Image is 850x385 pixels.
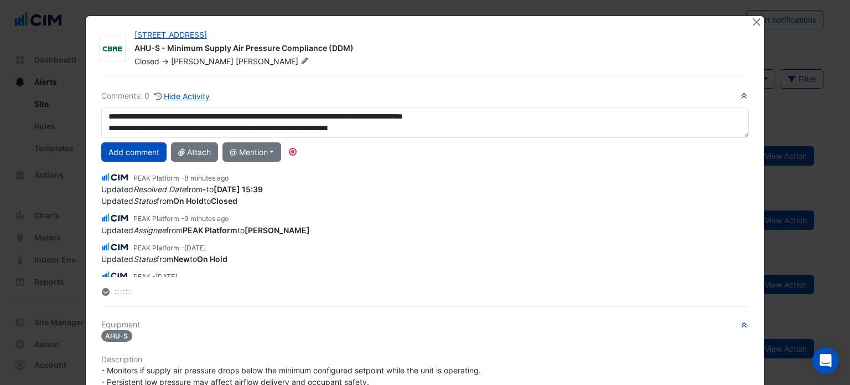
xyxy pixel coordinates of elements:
[101,225,310,235] span: Updated from to
[162,57,169,66] span: ->
[812,347,839,374] div: Open Intercom Messenger
[134,57,159,66] span: Closed
[101,270,129,282] img: CIM
[101,241,129,253] img: CIM
[133,254,157,264] em: Status
[197,254,227,264] strong: On Hold
[184,244,206,252] span: 2025-08-05 12:02:14
[101,330,133,342] span: AHU-S
[236,56,311,67] span: [PERSON_NAME]
[173,254,190,264] strong: New
[133,243,206,253] small: PEAK Platform -
[184,214,229,223] span: 2025-08-25 15:39:43
[214,184,263,194] strong: 2025-08-05 15:39:55
[288,147,298,157] div: Tooltip anchor
[133,272,177,282] small: PEAK -
[171,57,234,66] span: [PERSON_NAME]
[101,288,111,296] fa-layers: More
[222,142,282,162] button: @ Mention
[101,196,237,206] span: Updated from to
[750,16,762,28] button: Close
[245,225,310,235] strong: [PERSON_NAME]
[211,196,237,206] strong: Closed
[101,90,211,102] div: Comments: 0
[133,196,157,206] em: Status
[154,90,211,102] button: Hide Activity
[133,184,186,194] em: Resolved Date
[101,254,227,264] span: Updated from to
[156,273,177,281] span: 2025-08-01 17:19:14
[101,355,749,365] h6: Description
[101,320,749,330] h6: Equipment
[101,212,129,224] img: CIM
[101,171,129,183] img: CIM
[134,43,738,56] div: AHU-S - Minimum Supply Air Pressure Compliance (DDM)
[133,173,229,183] small: PEAK Platform -
[184,174,229,182] span: 2025-08-25 15:40:34
[183,225,237,235] strong: PEAK Platform
[133,225,166,235] em: Assignee
[133,214,229,224] small: PEAK Platform -
[171,142,218,162] button: Attach
[101,184,263,194] span: Updated from to
[203,184,206,194] strong: -
[173,196,204,206] strong: On Hold
[100,43,125,54] img: CBRE Charter Hall
[101,142,167,162] button: Add comment
[134,30,207,39] a: [STREET_ADDRESS]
